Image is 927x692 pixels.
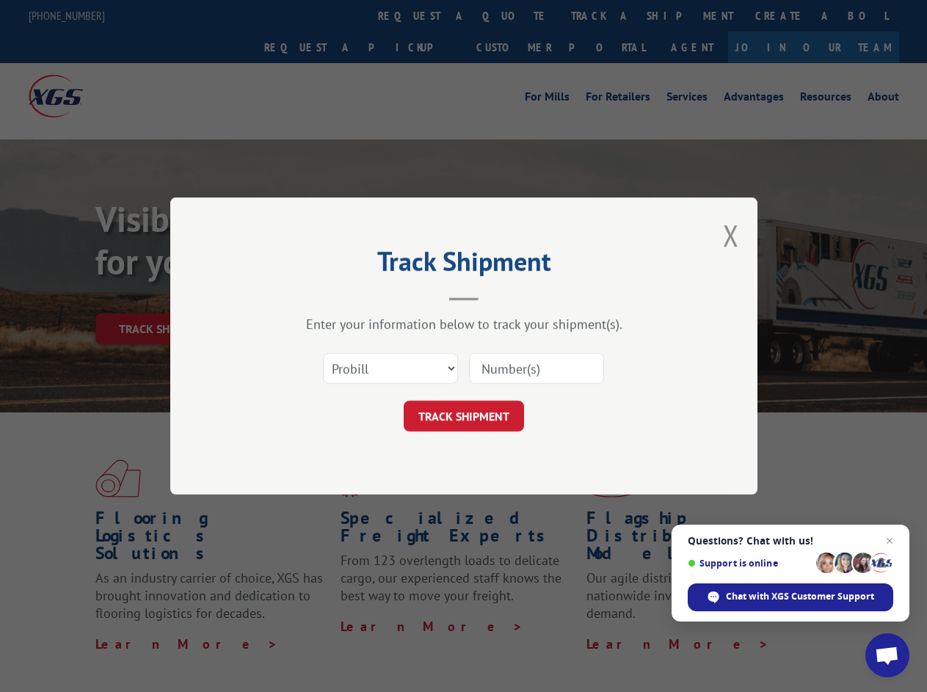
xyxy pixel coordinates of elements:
[881,532,898,550] span: Close chat
[404,401,524,431] button: TRACK SHIPMENT
[723,216,739,255] button: Close modal
[688,558,811,569] span: Support is online
[726,590,874,603] span: Chat with XGS Customer Support
[688,535,893,547] span: Questions? Chat with us!
[244,251,684,279] h2: Track Shipment
[469,353,604,384] input: Number(s)
[865,633,909,677] div: Open chat
[688,583,893,611] div: Chat with XGS Customer Support
[244,316,684,332] div: Enter your information below to track your shipment(s).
